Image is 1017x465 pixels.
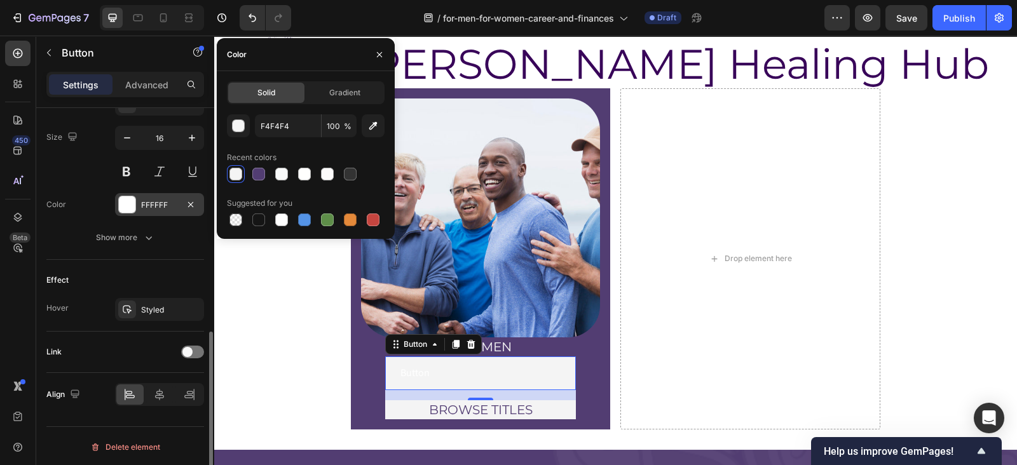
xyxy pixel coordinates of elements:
span: Gradient [329,87,360,98]
div: Effect [46,274,69,286]
img: gempages_502465714892833736-208ab8ee-a24a-4974-ab3f-2ec199a5b21a.jpg [147,63,386,302]
p: Button [62,45,170,60]
div: 450 [12,135,31,145]
button: 7 [5,5,95,30]
p: Settings [63,78,99,91]
button: Save [885,5,927,30]
span: / [437,11,440,25]
div: Styled [141,304,201,316]
div: Button [187,303,215,314]
iframe: Design area [214,36,1017,465]
span: % [344,121,352,132]
button: Publish [932,5,986,30]
div: Color [227,49,247,60]
div: Open Intercom Messenger [974,403,1004,433]
span: Solid [257,87,275,98]
button: <p>Button</p> [171,321,231,354]
span: Save [896,13,917,24]
span: Help us improve GemPages! [824,445,974,457]
div: FFFFFF [141,199,178,211]
div: Color [46,199,66,210]
div: Link [46,346,62,358]
div: Delete element [90,440,160,455]
p: 7 [83,10,89,25]
h2: [PERSON_NAME] Healing Hub [142,4,803,53]
p: Button [186,328,215,347]
input: Eg: FFFFFF [255,114,321,137]
button: Show more [46,226,204,249]
button: Show survey - Help us improve GemPages! [824,443,989,459]
div: Size [46,129,80,146]
button: Delete element [46,437,204,457]
div: Hover [46,302,69,314]
p: for men [148,303,385,320]
img: gempages_502465714892833736-e7eec0ce-91d2-4652-bbfc-7ccacbd72628.png [715,414,758,457]
div: Suggested for you [227,198,292,209]
span: for-men-for-women-career-and-finances [443,11,614,25]
h2: Rich Text Editor. Editing area: main [147,302,386,321]
div: Undo/Redo [240,5,291,30]
div: Beta [10,232,31,243]
div: Show more [96,231,155,244]
div: Align [46,386,83,403]
h2: BROWSE TITLES [171,365,362,384]
div: Drop element here [510,218,578,228]
span: Draft [657,12,676,24]
div: Publish [943,11,975,25]
div: Recent colors [227,152,276,163]
p: Advanced [125,78,168,91]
